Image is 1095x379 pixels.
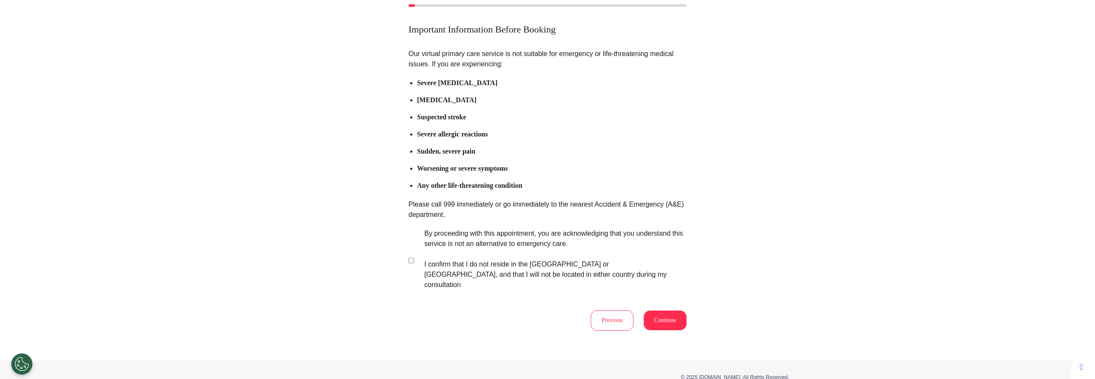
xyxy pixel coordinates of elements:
button: Open Preferences [11,353,33,375]
p: Our virtual primary care service is not suitable for emergency or life-threatening medical issues... [408,49,687,69]
label: By proceeding with this appointment, you are acknowledging that you understand this service is no... [416,228,684,290]
b: Worsening or severe symptoms [417,165,508,172]
button: Previous [591,310,633,331]
b: Severe [MEDICAL_DATA] [417,79,497,86]
h2: Important Information Before Booking [408,24,687,35]
b: Sudden, severe pain [417,148,475,155]
b: Suspected stroke [417,113,466,121]
b: Any other life-threatening condition [417,182,522,189]
p: Please call 999 immediately or go immediately to the nearest Accident & Emergency (A&E) department. [408,199,687,220]
b: [MEDICAL_DATA] [417,96,476,104]
button: Continue [644,311,687,330]
b: Severe allergic reactions [417,130,488,138]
